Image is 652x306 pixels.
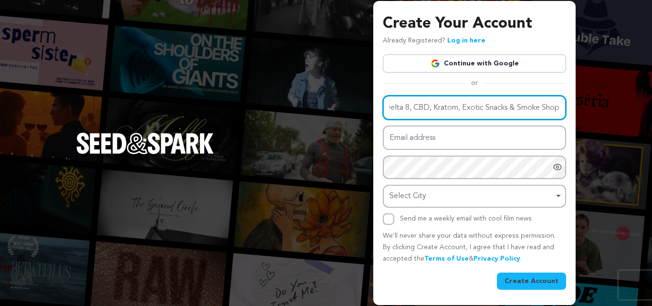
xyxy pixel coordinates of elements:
[431,59,440,68] img: Google logo
[497,273,566,290] button: Create Account
[465,78,484,88] span: or
[76,133,214,173] a: Seed&Spark Homepage
[383,95,566,120] input: Name
[383,231,566,264] p: We’ll never share your data without express permission. By clicking Create Account, I agree that ...
[473,255,520,262] a: Privacy Policy
[424,255,469,262] a: Terms of Use
[383,54,566,73] a: Continue with Google
[389,190,554,203] div: Select City
[553,162,562,172] a: Show password as plain text. Warning: this will display your password on the screen.
[383,35,485,47] p: Already Registered?
[76,133,214,154] img: Seed&Spark Logo
[383,126,566,150] input: Email address
[383,12,566,35] h3: Create Your Account
[447,37,485,44] a: Log in here
[400,215,532,222] label: Send me a weekly email with cool film news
